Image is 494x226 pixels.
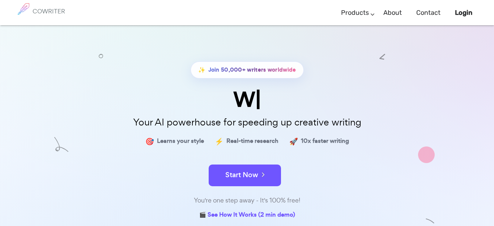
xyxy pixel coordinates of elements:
[66,195,428,206] div: You're one step away - It's 100% free!
[66,115,428,130] p: Your AI powerhouse for speeding up creative writing
[157,136,204,146] span: Learns your style
[383,2,402,24] a: About
[66,89,428,110] div: W
[289,136,298,146] span: 🚀
[455,2,472,24] a: Login
[33,8,65,14] h6: COWRITER
[215,136,223,146] span: ⚡
[416,2,440,24] a: Contact
[198,65,205,75] span: ✨
[455,9,472,17] b: Login
[301,136,349,146] span: 10x faster writing
[199,210,295,221] a: 🎬 See How It Works (2 min demo)
[145,136,154,146] span: 🎯
[426,217,435,226] img: shape
[208,65,296,75] span: Join 50,000+ writers worldwide
[209,165,281,186] button: Start Now
[226,136,278,146] span: Real-time research
[341,2,369,24] a: Products
[54,137,68,152] img: shape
